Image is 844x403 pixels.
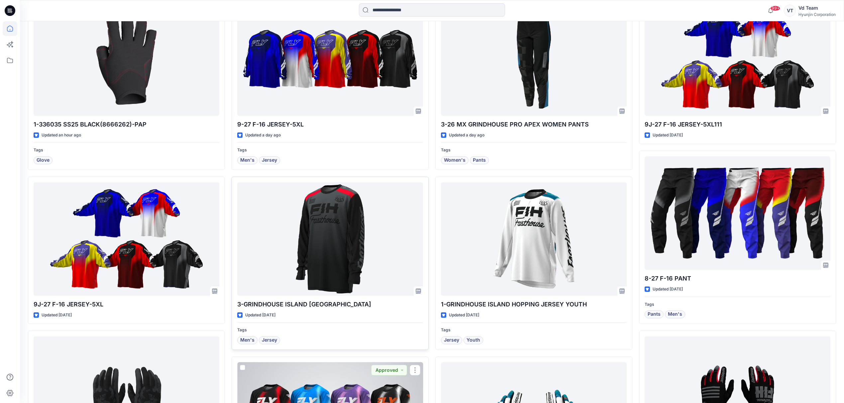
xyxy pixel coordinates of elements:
[441,147,627,154] p: Tags
[645,274,830,283] p: 8-27 F-16 PANT
[34,2,219,116] a: 1-336035 SS25 BLACK(8666262)-PAP
[441,182,627,296] a: 1-GRINDHOUSE ISLAND HOPPING JERSEY YOUTH
[444,336,459,344] span: Jersey
[237,2,423,116] a: 9-27 F-16 JERSEY-5XL
[444,156,466,164] span: Women's
[237,147,423,154] p: Tags
[668,310,682,318] span: Men's
[262,156,277,164] span: Jersey
[441,120,627,129] p: 3-26 MX GRINDHOUSE PRO APEX WOMEN PANTS
[449,132,484,139] p: Updated a day ago
[798,4,836,12] div: Vd Team
[645,120,830,129] p: 9J-27 F-16 JERSEY-5XL111
[784,5,796,17] div: VT
[798,12,836,17] div: Hyunjin Corporation
[37,156,50,164] span: Glove
[449,312,479,319] p: Updated [DATE]
[645,156,830,270] a: 8-27 F-16 PANT
[245,312,275,319] p: Updated [DATE]
[653,132,683,139] p: Updated [DATE]
[42,312,72,319] p: Updated [DATE]
[34,300,219,309] p: 9J-27 F-16 JERSEY-5XL
[34,182,219,296] a: 9J-27 F-16 JERSEY-5XL
[34,120,219,129] p: 1-336035 SS25 BLACK(8666262)-PAP
[237,327,423,334] p: Tags
[262,336,277,344] span: Jersey
[648,310,661,318] span: Pants
[473,156,486,164] span: Pants
[34,147,219,154] p: Tags
[441,2,627,116] a: 3-26 MX GRINDHOUSE PRO APEX WOMEN PANTS
[770,6,780,11] span: 99+
[237,182,423,296] a: 3-GRINDHOUSE ISLAND HOPPING JERSEY
[653,286,683,293] p: Updated [DATE]
[42,132,81,139] p: Updated an hour ago
[441,300,627,309] p: 1-GRINDHOUSE ISLAND HOPPING JERSEY YOUTH
[237,300,423,309] p: 3-GRINDHOUSE ISLAND [GEOGRAPHIC_DATA]
[441,327,627,334] p: Tags
[645,2,830,116] a: 9J-27 F-16 JERSEY-5XL111
[240,336,255,344] span: Men's
[245,132,281,139] p: Updated a day ago
[237,120,423,129] p: 9-27 F-16 JERSEY-5XL
[467,336,480,344] span: Youth
[645,301,830,308] p: Tags
[240,156,255,164] span: Men's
